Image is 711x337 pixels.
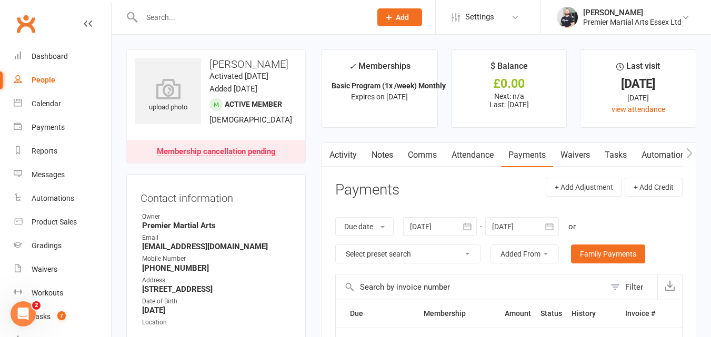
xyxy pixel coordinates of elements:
button: Filter [605,274,657,300]
a: view attendance [612,105,665,114]
strong: Basic Program (1x /week) Monthly [332,81,446,90]
th: History [567,300,620,327]
iframe: Intercom live chat [11,301,36,326]
button: Add [377,8,422,26]
button: + Add Adjustment [546,178,622,197]
div: Mobile Number [142,254,292,264]
a: Activity [322,143,364,167]
a: Product Sales [14,210,111,234]
a: Dashboard [14,45,111,68]
a: Tasks [597,143,634,167]
i: ✓ [349,62,356,72]
strong: Premier Martial Arts [142,221,292,230]
div: Dashboard [32,52,68,60]
div: [DATE] [590,78,686,89]
strong: [STREET_ADDRESS] [142,284,292,294]
input: Search... [138,10,364,25]
span: Active member [225,100,282,108]
div: Gradings [32,241,62,250]
div: People [32,76,55,84]
div: Payments [32,123,65,131]
th: Amount [500,300,536,327]
div: Address [142,275,292,285]
span: Settings [465,5,494,29]
div: Reports [32,147,57,155]
a: Comms [400,143,444,167]
span: 7 [57,311,66,320]
h3: Payments [335,182,399,198]
div: Filter [625,281,643,293]
div: Owner [142,212,292,222]
time: Activated [DATE] [209,72,268,81]
div: Messages [32,170,65,179]
a: Notes [364,143,400,167]
th: Invoice # [620,300,660,327]
div: Membership cancellation pending [157,148,276,156]
h3: [PERSON_NAME] [135,58,297,70]
a: Messages [14,163,111,187]
a: Reports [14,139,111,163]
div: Tasks [32,312,51,321]
div: Last visit [616,59,660,78]
th: Status [536,300,567,327]
div: Date of Birth [142,297,292,307]
a: Automations [634,143,697,167]
div: or [568,220,576,233]
strong: [PHONE_NUMBER] [142,263,292,273]
div: Automations [32,194,74,202]
a: Family Payments [571,244,645,263]
a: Clubworx [13,11,39,37]
strong: [DATE] [142,305,292,315]
div: Calendar [32,99,61,108]
a: Tasks 7 [14,305,111,329]
span: Expires on [DATE] [351,93,408,101]
div: $ Balance [490,59,528,78]
button: + Add Credit [625,178,683,197]
a: Automations [14,187,111,210]
a: Attendance [444,143,501,167]
div: Email [142,233,292,243]
div: upload photo [135,78,201,113]
time: Added [DATE] [209,84,257,94]
div: Waivers [32,265,57,273]
a: Waivers [14,258,111,281]
a: Gradings [14,234,111,258]
h3: Contact information [141,188,292,204]
span: 2 [32,301,41,310]
p: Next: n/a Last: [DATE] [461,92,557,109]
th: Membership [419,300,500,327]
div: Premier Martial Arts Essex Ltd [583,17,682,27]
a: Payments [14,116,111,139]
a: Calendar [14,92,111,116]
a: Payments [501,143,553,167]
div: £0.00 [461,78,557,89]
a: People [14,68,111,92]
div: Workouts [32,289,63,297]
div: Location [142,318,292,328]
strong: [EMAIL_ADDRESS][DOMAIN_NAME] [142,242,292,251]
span: [DEMOGRAPHIC_DATA] [209,115,292,125]
input: Search by invoice number [336,274,605,300]
button: Due date [335,217,394,236]
img: thumb_image1616261423.png [557,7,578,28]
th: Due [345,300,419,327]
div: Product Sales [32,218,77,226]
span: Add [396,13,409,22]
a: Workouts [14,281,111,305]
div: [PERSON_NAME] [583,8,682,17]
div: Memberships [349,59,410,79]
div: [DATE] [590,92,686,104]
button: Added From [490,244,559,263]
a: Waivers [553,143,597,167]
